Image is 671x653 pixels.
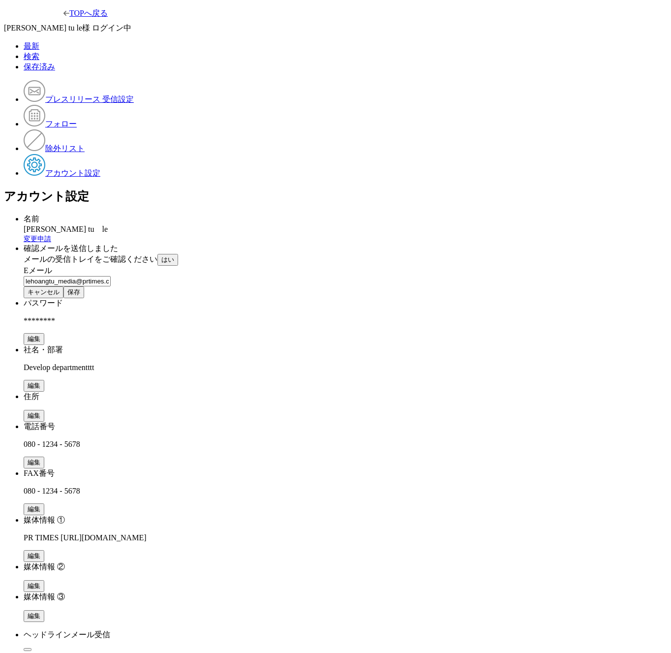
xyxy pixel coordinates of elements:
span: アカウント設定 [45,169,100,177]
button: 編集 [24,580,44,592]
button: キャンセル [24,286,63,298]
button: 編集 [24,503,44,515]
a: プレスリリース 受信設定プレスリリース 受信設定 [24,80,667,105]
span: プレスリリース 受信設定 [45,95,134,103]
span: 保存 [67,288,80,296]
a: 検索 [24,52,39,61]
span: 編集 [28,459,40,466]
h2: アカウント設定 [4,188,667,204]
div: 媒体情報 ① [24,515,667,526]
span: 編集 [28,335,40,342]
span: 除外リスト [45,144,85,153]
a: 保存済み [24,62,55,71]
div: [PERSON_NAME] tu le [24,224,667,235]
a: フォローフォロー [24,105,667,129]
p: 080 - 1234 - 5678 [24,440,667,449]
div: 名前 [24,214,667,224]
button: 編集 [24,457,44,468]
span: 編集 [28,382,40,389]
a: PR TIMESのトップページはこちら [4,9,63,17]
div: 媒体情報 ② [24,562,667,572]
span: 編集 [28,505,40,513]
span: 編集 [28,612,40,620]
a: 変更申請 [24,235,51,243]
div: 電話番号 [24,422,667,432]
button: 保存 [63,286,84,298]
a: PR TIMESのトップページはこちら [63,9,108,17]
div: 社名・部署 [24,345,667,355]
img: 除外リスト [24,129,45,151]
button: 編集 [24,380,44,392]
span: 確認メールを送信しました [24,244,118,252]
img: アカウント設定 [24,154,45,176]
a: アカウント設定アカウント設定 [24,154,667,179]
span: 編集 [28,412,40,419]
div: Eメール [24,266,667,276]
p: Develop departmentttt [24,363,667,372]
img: プレスリリース 受信設定 [24,80,45,102]
span: メールの受信トレイをご確認ください [24,255,157,263]
a: 除外リスト除外リスト [24,129,667,154]
span: [PERSON_NAME] tu le [4,24,82,32]
div: 様 ログイン中 [4,19,667,33]
span: キャンセル [28,288,60,296]
button: 編集 [24,610,44,622]
span: フォロー [45,120,77,128]
p: 080 - 1234 - 5678 [24,487,667,496]
button: はい [157,254,178,266]
p: PR TIMES [URL][DOMAIN_NAME] [24,533,667,542]
p: ヘッドラインメール受信 [24,630,667,640]
div: 住所 [24,392,667,402]
input: Eメール [24,276,111,286]
span: 編集 [28,552,40,560]
a: 最新 [24,42,39,50]
div: 媒体情報 ③ [24,592,667,602]
button: 編集 [24,333,44,345]
span: はい [161,256,174,263]
div: FAX番号 [24,468,667,479]
div: パスワード [24,298,667,309]
span: 編集 [28,582,40,590]
img: フォロー [24,105,45,126]
button: 編集 [24,550,44,562]
button: 編集 [24,410,44,422]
